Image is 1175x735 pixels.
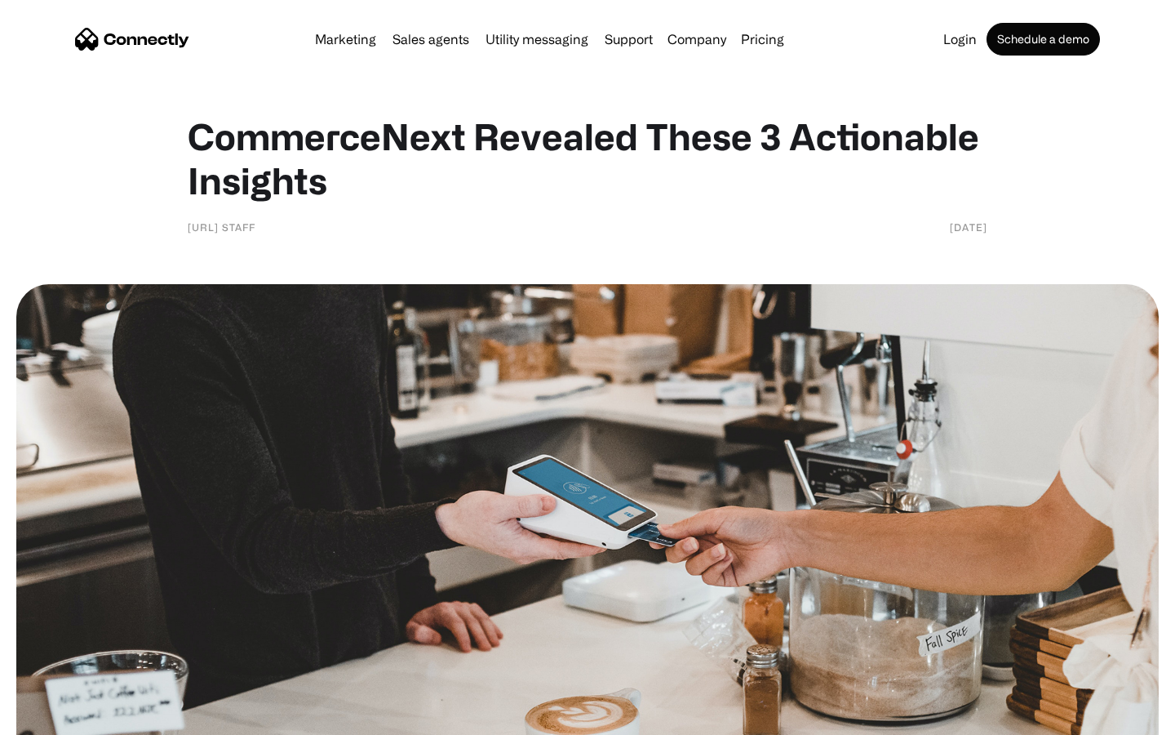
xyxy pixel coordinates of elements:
[667,28,726,51] div: Company
[734,33,791,46] a: Pricing
[937,33,983,46] a: Login
[950,219,987,235] div: [DATE]
[479,33,595,46] a: Utility messaging
[33,706,98,729] ul: Language list
[188,114,987,203] h1: CommerceNext Revealed These 3 Actionable Insights
[308,33,383,46] a: Marketing
[188,219,255,235] div: [URL] Staff
[16,706,98,729] aside: Language selected: English
[987,23,1100,56] a: Schedule a demo
[386,33,476,46] a: Sales agents
[598,33,659,46] a: Support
